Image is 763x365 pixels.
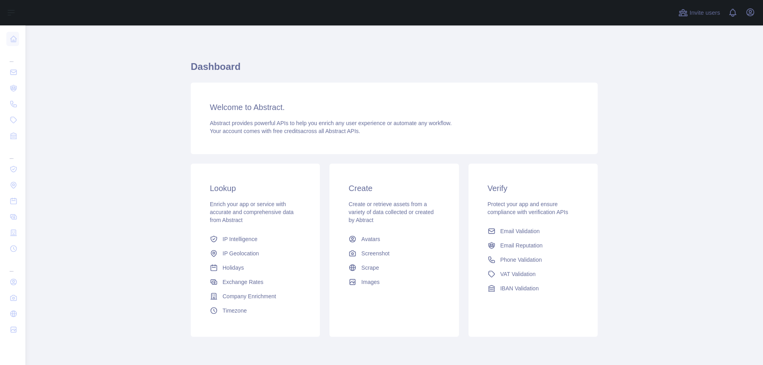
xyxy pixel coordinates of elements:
span: free credits [273,128,300,134]
a: Email Validation [484,224,582,238]
a: Scrape [345,261,443,275]
span: Email Validation [500,227,540,235]
span: Enrich your app or service with accurate and comprehensive data from Abstract [210,201,294,223]
span: VAT Validation [500,270,536,278]
span: Holidays [223,264,244,272]
span: IP Intelligence [223,235,258,243]
a: Exchange Rates [207,275,304,289]
button: Invite users [677,6,722,19]
a: IBAN Validation [484,281,582,295]
span: Your account comes with across all Abstract APIs. [210,128,360,134]
a: IP Intelligence [207,232,304,246]
span: Email Reputation [500,241,543,249]
h3: Welcome to Abstract. [210,102,579,113]
div: ... [6,48,19,64]
span: Exchange Rates [223,278,263,286]
span: Phone Validation [500,256,542,264]
a: Holidays [207,261,304,275]
span: IP Geolocation [223,249,259,257]
div: ... [6,257,19,273]
h1: Dashboard [191,60,598,79]
a: Company Enrichment [207,289,304,303]
h3: Create [349,183,440,194]
span: Abstract provides powerful APIs to help you enrich any user experience or automate any workflow. [210,120,452,126]
span: Company Enrichment [223,292,276,300]
a: IP Geolocation [207,246,304,261]
a: Timezone [207,303,304,318]
span: Avatars [361,235,380,243]
h3: Lookup [210,183,301,194]
span: Create or retrieve assets from a variety of data collected or created by Abtract [349,201,434,223]
div: ... [6,145,19,160]
a: Email Reputation [484,238,582,253]
span: Scrape [361,264,379,272]
a: Images [345,275,443,289]
h3: Verify [488,183,579,194]
span: Screenshot [361,249,389,257]
span: IBAN Validation [500,284,539,292]
a: Avatars [345,232,443,246]
a: Screenshot [345,246,443,261]
span: Invite users [689,8,720,17]
span: Timezone [223,307,247,315]
span: Protect your app and ensure compliance with verification APIs [488,201,568,215]
a: VAT Validation [484,267,582,281]
a: Phone Validation [484,253,582,267]
span: Images [361,278,380,286]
